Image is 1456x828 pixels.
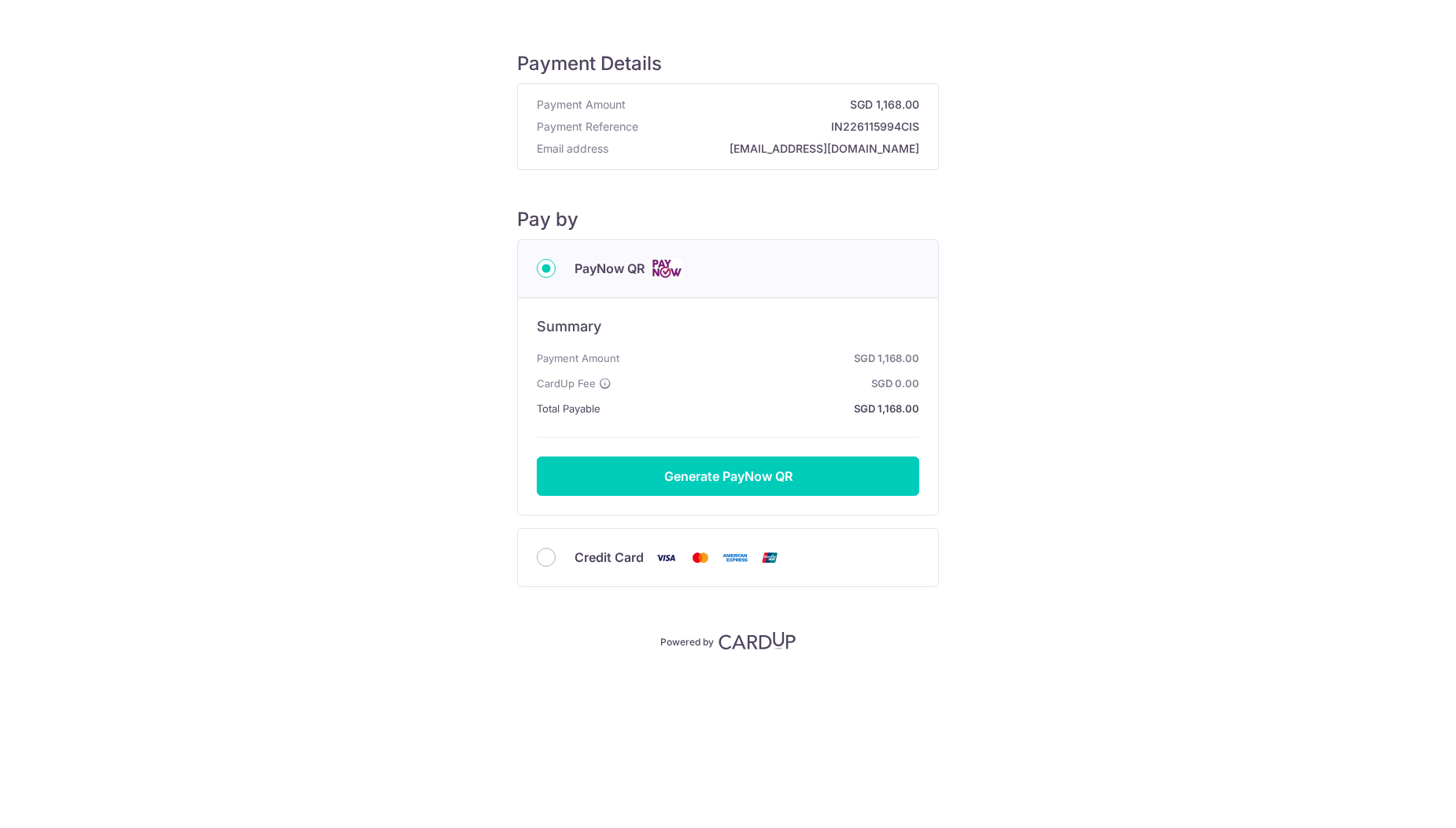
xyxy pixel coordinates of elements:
[650,548,682,567] img: Visa
[615,141,919,157] strong: [EMAIL_ADDRESS][DOMAIN_NAME]
[537,97,626,113] span: Payment Amount
[651,259,682,279] img: Cards logo
[575,259,645,278] span: PayNow QR
[537,457,919,496] button: Generate PayNow QR
[719,631,796,650] img: CardUp
[575,548,644,567] span: Credit Card
[537,259,919,279] div: PayNow QR Cards logo
[537,317,919,336] h6: Summary
[618,374,919,393] strong: SGD 0.00
[537,349,619,368] span: Payment Amount
[537,374,596,393] span: CardUp Fee
[660,633,714,649] p: Powered by
[632,97,919,113] strong: SGD 1,168.00
[645,119,919,135] strong: IN226115994CIS
[537,399,601,418] span: Total Payable
[626,349,919,368] strong: SGD 1,168.00
[719,548,751,567] img: American Express
[537,119,638,135] span: Payment Reference
[754,548,785,567] img: Union Pay
[517,208,939,231] h5: Pay by
[537,548,919,567] div: Credit Card Visa Mastercard American Express Union Pay
[517,52,939,76] h5: Payment Details
[685,548,716,567] img: Mastercard
[537,141,608,157] span: Email address
[607,399,919,418] strong: SGD 1,168.00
